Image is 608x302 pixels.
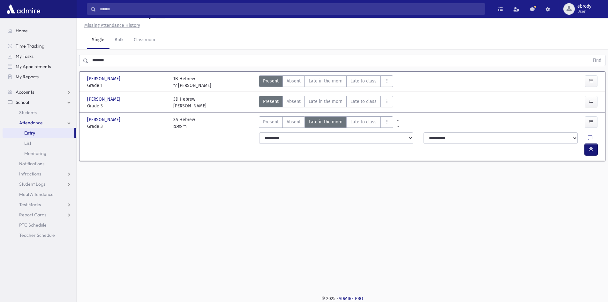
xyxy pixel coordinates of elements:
[263,78,279,84] span: Present
[3,128,74,138] a: Entry
[350,119,377,125] span: Late to class
[87,31,109,49] a: Single
[24,151,46,156] span: Monitoring
[19,161,44,166] span: Notifications
[259,96,393,109] div: AttTypes
[16,89,34,95] span: Accounts
[3,179,76,189] a: Student Logs
[350,98,377,105] span: Late to class
[259,116,393,130] div: AttTypes
[173,75,211,89] div: 1B Hebrew ר' [PERSON_NAME]
[173,116,195,130] div: 3A Hebrew ר' פאם
[87,96,122,103] span: [PERSON_NAME]
[3,41,76,51] a: Time Tracking
[87,75,122,82] span: [PERSON_NAME]
[309,78,342,84] span: Late in the morn
[3,199,76,210] a: Test Marks
[19,181,45,187] span: Student Logs
[577,9,591,14] span: User
[19,222,47,228] span: PTC Schedule
[3,230,76,240] a: Teacher Schedule
[287,119,301,125] span: Absent
[82,23,140,28] a: Missing Attendance History
[3,159,76,169] a: Notifications
[19,191,54,197] span: Meal Attendance
[19,120,43,126] span: Attendance
[16,74,39,80] span: My Reports
[16,64,51,69] span: My Appointments
[109,31,129,49] a: Bulk
[3,51,76,61] a: My Tasks
[3,118,76,128] a: Attendance
[24,140,31,146] span: List
[3,72,76,82] a: My Reports
[16,99,29,105] span: School
[3,169,76,179] a: Infractions
[87,82,167,89] span: Grade 1
[259,75,393,89] div: AttTypes
[19,110,37,115] span: Students
[3,87,76,97] a: Accounts
[3,26,76,36] a: Home
[309,119,342,125] span: Late in the morn
[19,202,41,207] span: Test Marks
[16,53,34,59] span: My Tasks
[350,78,377,84] span: Late to class
[96,3,485,15] input: Search
[3,97,76,107] a: School
[87,103,167,109] span: Grade 3
[263,98,279,105] span: Present
[129,31,160,49] a: Classroom
[287,98,301,105] span: Absent
[263,119,279,125] span: Present
[287,78,301,84] span: Absent
[5,3,42,15] img: AdmirePro
[577,4,591,9] span: ebrody
[3,210,76,220] a: Report Cards
[19,232,55,238] span: Teacher Schedule
[16,28,28,34] span: Home
[19,212,46,218] span: Report Cards
[3,107,76,118] a: Students
[87,295,598,302] div: © 2025 -
[84,23,140,28] u: Missing Attendance History
[3,61,76,72] a: My Appointments
[24,130,35,136] span: Entry
[309,98,342,105] span: Late in the morn
[87,116,122,123] span: [PERSON_NAME]
[16,43,44,49] span: Time Tracking
[3,138,76,148] a: List
[589,55,605,66] button: Find
[87,123,167,130] span: Grade 3
[3,220,76,230] a: PTC Schedule
[19,171,41,177] span: Infractions
[3,148,76,159] a: Monitoring
[3,189,76,199] a: Meal Attendance
[173,96,206,109] div: 3D Hebrew [PERSON_NAME]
